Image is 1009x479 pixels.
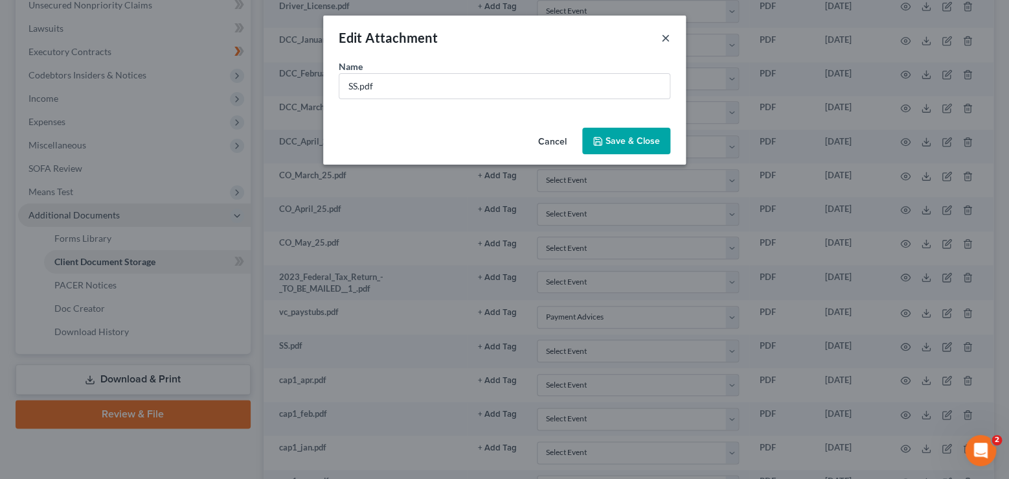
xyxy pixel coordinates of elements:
[339,61,363,72] span: Name
[992,435,1002,445] span: 2
[528,129,577,155] button: Cancel
[365,30,438,45] span: Attachment
[339,30,363,45] span: Edit
[606,135,660,146] span: Save & Close
[965,435,996,466] iframe: Intercom live chat
[661,30,670,45] button: ×
[582,128,670,155] button: Save & Close
[339,74,670,99] input: Enter name...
